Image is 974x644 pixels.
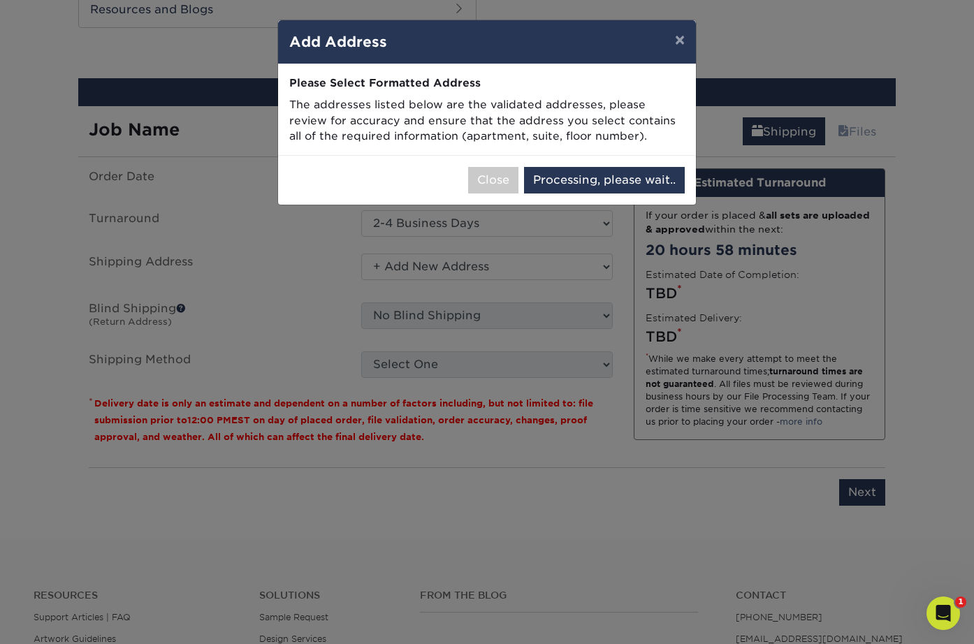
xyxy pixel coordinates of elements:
span: 1 [955,597,966,608]
button: Processing, please wait.. [524,167,685,193]
iframe: Intercom live chat [926,597,960,630]
h4: Add Address [289,31,685,52]
button: × [664,20,696,59]
button: Close [468,167,518,193]
p: The addresses listed below are the validated addresses, please review for accuracy and ensure tha... [289,97,685,145]
div: Please Select Formatted Address [289,75,685,92]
